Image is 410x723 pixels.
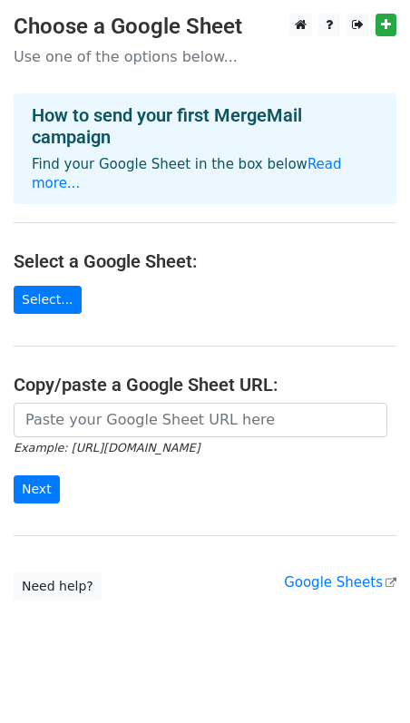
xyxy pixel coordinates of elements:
[14,374,396,396] h4: Copy/paste a Google Sheet URL:
[14,14,396,40] h3: Choose a Google Sheet
[14,47,396,66] p: Use one of the options below...
[319,636,410,723] iframe: Chat Widget
[32,104,378,148] h4: How to send your first MergeMail campaign
[14,475,60,503] input: Next
[32,155,378,193] p: Find your Google Sheet in the box below
[284,574,396,591] a: Google Sheets
[14,250,396,272] h4: Select a Google Sheet:
[14,572,102,601] a: Need help?
[14,403,387,437] input: Paste your Google Sheet URL here
[14,441,200,454] small: Example: [URL][DOMAIN_NAME]
[14,286,82,314] a: Select...
[32,156,342,191] a: Read more...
